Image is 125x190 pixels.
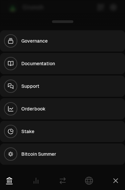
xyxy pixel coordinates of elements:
div: Bitcoin Summer [21,151,121,157]
div: Documentation [21,60,121,67]
div: Support [21,83,121,90]
div: Stake [21,128,121,135]
div: Orderbook [21,105,121,112]
div: Governance [21,38,121,44]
